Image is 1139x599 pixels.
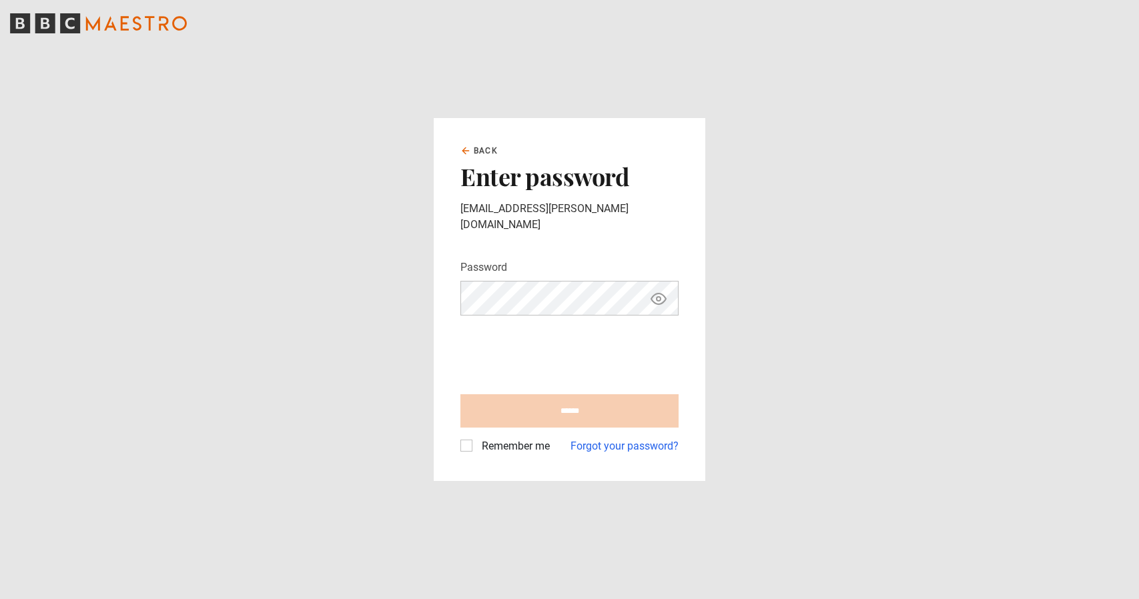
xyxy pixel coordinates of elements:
a: Forgot your password? [571,438,679,454]
a: Back [460,145,498,157]
label: Password [460,259,507,275]
label: Remember me [476,438,550,454]
p: [EMAIL_ADDRESS][PERSON_NAME][DOMAIN_NAME] [460,201,679,233]
span: Back [474,145,498,157]
svg: BBC Maestro [10,13,187,33]
iframe: reCAPTCHA [460,326,663,378]
h2: Enter password [460,162,679,190]
button: Show password [647,287,670,310]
